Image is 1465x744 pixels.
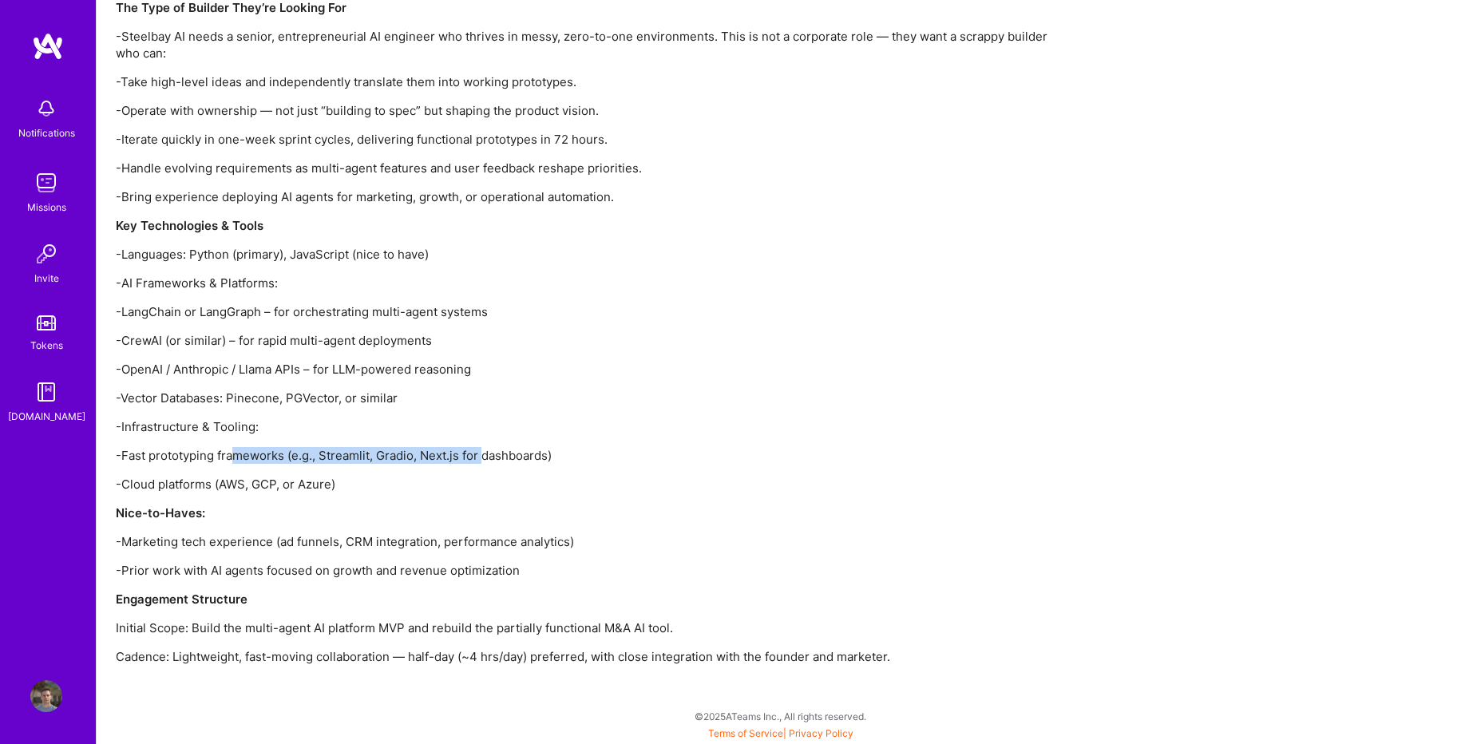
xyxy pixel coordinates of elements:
p: -OpenAI / Anthropic / Llama APIs – for LLM-powered reasoning [116,361,1074,378]
strong: Nice-to-Haves: [116,505,205,520]
img: bell [30,93,62,125]
p: -Infrastructure & Tooling: [116,418,1074,435]
a: Terms of Service [708,727,783,739]
img: guide book [30,376,62,408]
p: Cadence: Lightweight, fast-moving collaboration — half-day (~4 hrs/day) preferred, with close int... [116,648,1074,665]
div: [DOMAIN_NAME] [8,408,85,425]
a: Privacy Policy [789,727,853,739]
p: -LangChain or LangGraph – for orchestrating multi-agent systems [116,303,1074,320]
p: -Marketing tech experience (ad funnels, CRM integration, performance analytics) [116,533,1074,550]
p: Initial Scope: Build the multi-agent AI platform MVP and rebuild the partially functional M&A AI ... [116,619,1074,636]
div: Tokens [30,337,63,354]
p: -Prior work with AI agents focused on growth and revenue optimization [116,562,1074,579]
p: -Bring experience deploying AI agents for marketing, growth, or operational automation. [116,188,1074,205]
p: -Languages: Python (primary), JavaScript (nice to have) [116,246,1074,263]
strong: Engagement Structure [116,592,247,607]
p: -Fast prototyping frameworks (e.g., Streamlit, Gradio, Next.js for dashboards) [116,447,1074,464]
p: -AI Frameworks & Platforms: [116,275,1074,291]
div: Missions [27,199,66,216]
div: Notifications [18,125,75,141]
p: -Handle evolving requirements as multi-agent features and user feedback reshape priorities. [116,160,1074,176]
strong: Key Technologies & Tools [116,218,263,233]
p: -Iterate quickly in one-week sprint cycles, delivering functional prototypes in 72 hours. [116,131,1074,148]
p: -Operate with ownership — not just “building to spec” but shaping the product vision. [116,102,1074,119]
img: logo [32,32,64,61]
p: -Vector Databases: Pinecone, PGVector, or similar [116,390,1074,406]
img: tokens [37,315,56,330]
img: Invite [30,238,62,270]
div: © 2025 ATeams Inc., All rights reserved. [96,696,1465,736]
img: User Avatar [30,680,62,712]
img: teamwork [30,167,62,199]
p: -Cloud platforms (AWS, GCP, or Azure) [116,476,1074,493]
p: -Take high-level ideas and independently translate them into working prototypes. [116,73,1074,90]
div: Invite [34,270,59,287]
p: -Steelbay AI needs a senior, entrepreneurial AI engineer who thrives in messy, zero-to-one enviro... [116,28,1074,61]
span: | [708,727,853,739]
p: -CrewAI (or similar) – for rapid multi-agent deployments [116,332,1074,349]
